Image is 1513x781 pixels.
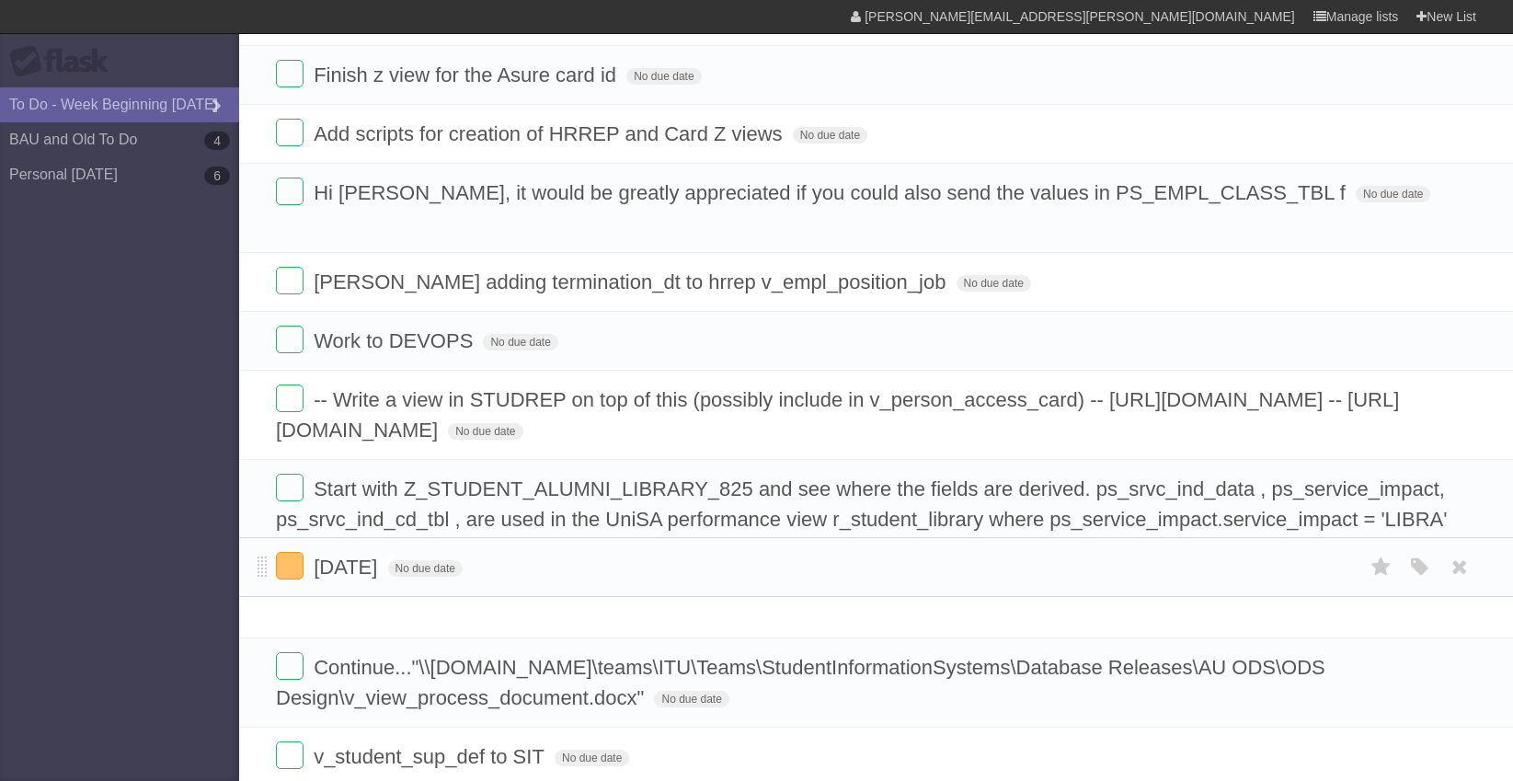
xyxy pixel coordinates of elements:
[314,270,950,293] span: [PERSON_NAME] adding termination_dt to hrrep v_empl_position_job
[626,68,701,85] span: No due date
[276,741,304,769] label: Done
[555,750,629,766] span: No due date
[9,45,120,78] div: Flask
[1364,552,1399,582] label: Star task
[276,178,304,205] label: Done
[654,691,728,707] span: No due date
[483,334,557,350] span: No due date
[276,385,304,412] label: Done
[204,132,230,150] b: 4
[276,477,1451,531] span: Start with Z_STUDENT_ALUMNI_LIBRARY_825 and see where the fields are derived. ps_srvc_ind_data , ...
[276,656,1325,709] span: Continue..."\\[DOMAIN_NAME]\teams\ITU\Teams\StudentInformationSystems\Database Releases\AU ODS\OD...
[957,275,1031,292] span: No due date
[314,181,1350,204] span: Hi [PERSON_NAME], it would be greatly appreciated if you could also send the values in PS_EMPL_CL...
[276,552,304,580] label: Done
[276,474,304,501] label: Done
[314,63,621,86] span: Finish z view for the Asure card id
[276,267,304,294] label: Done
[314,556,382,579] span: [DATE]
[276,652,304,680] label: Done
[276,119,304,146] label: Done
[314,745,549,768] span: v_student_sup_def to SIT
[204,167,230,185] b: 6
[1356,186,1430,202] span: No due date
[793,127,867,144] span: No due date
[388,560,463,577] span: No due date
[314,329,477,352] span: Work to DEVOPS
[314,122,786,145] span: Add scripts for creation of HRREP and Card Z views
[448,423,522,440] span: No due date
[276,60,304,87] label: Done
[276,326,304,353] label: Done
[276,388,1399,442] span: -- Write a view in STUDREP on top of this (possibly include in v_person_access_card) -- [URL][DOM...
